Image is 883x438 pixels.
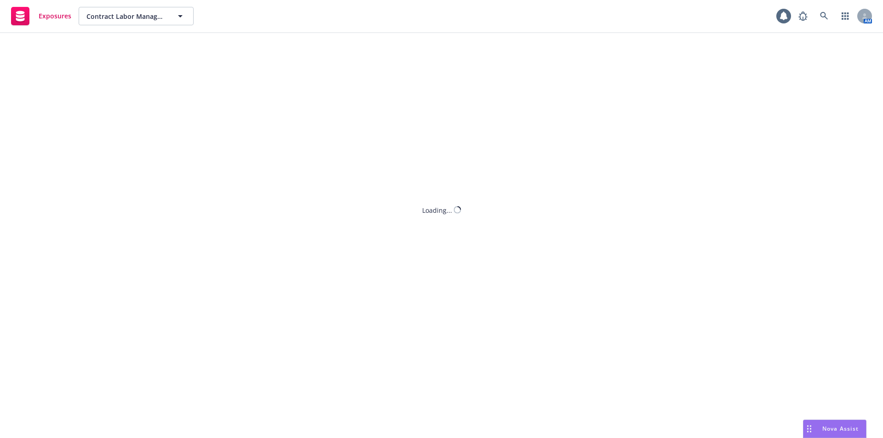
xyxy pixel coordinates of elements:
a: Report a Bug [794,7,812,25]
a: Exposures [7,3,75,29]
div: Loading... [422,205,452,215]
a: Search [815,7,833,25]
button: Nova Assist [803,420,866,438]
span: Contract Labor Management, Inc. / [PERSON_NAME] [86,11,166,21]
a: Switch app [836,7,854,25]
span: Nova Assist [822,425,859,432]
div: Drag to move [803,420,815,438]
span: Exposures [39,12,71,20]
button: Contract Labor Management, Inc. / [PERSON_NAME] [79,7,194,25]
